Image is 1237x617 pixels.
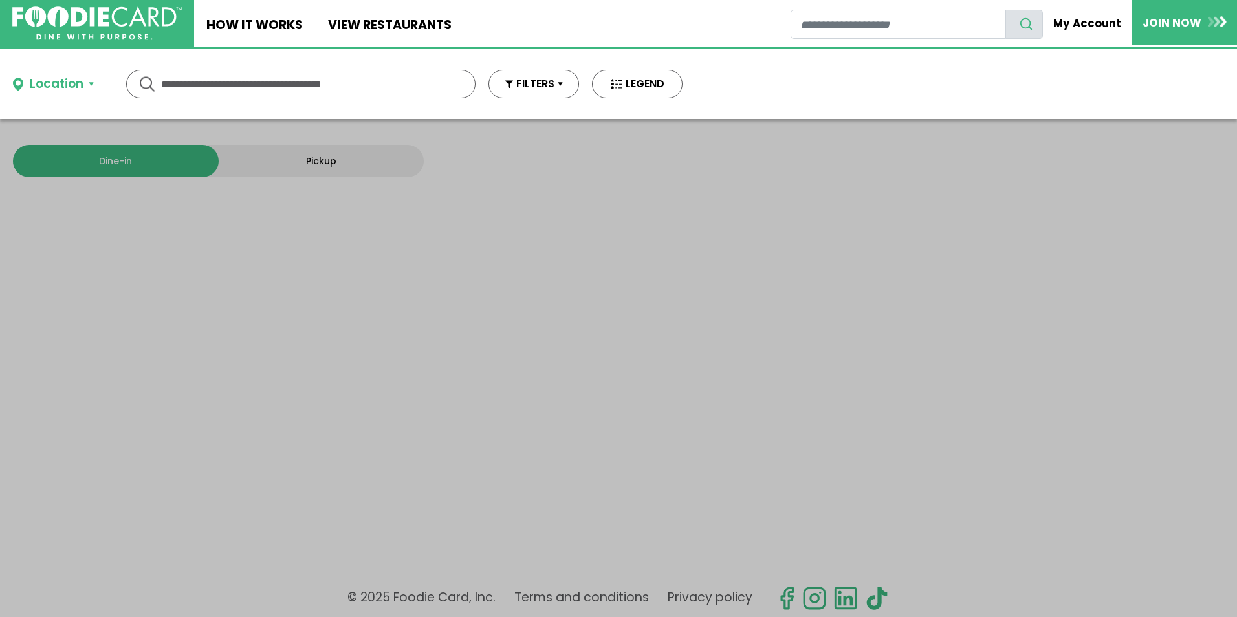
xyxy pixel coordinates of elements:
[1005,10,1043,39] button: search
[592,70,683,98] button: LEGEND
[30,75,83,94] div: Location
[12,6,182,41] img: FoodieCard; Eat, Drink, Save, Donate
[13,75,94,94] button: Location
[791,10,1006,39] input: restaurant search
[1043,9,1132,38] a: My Account
[488,70,579,98] button: FILTERS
